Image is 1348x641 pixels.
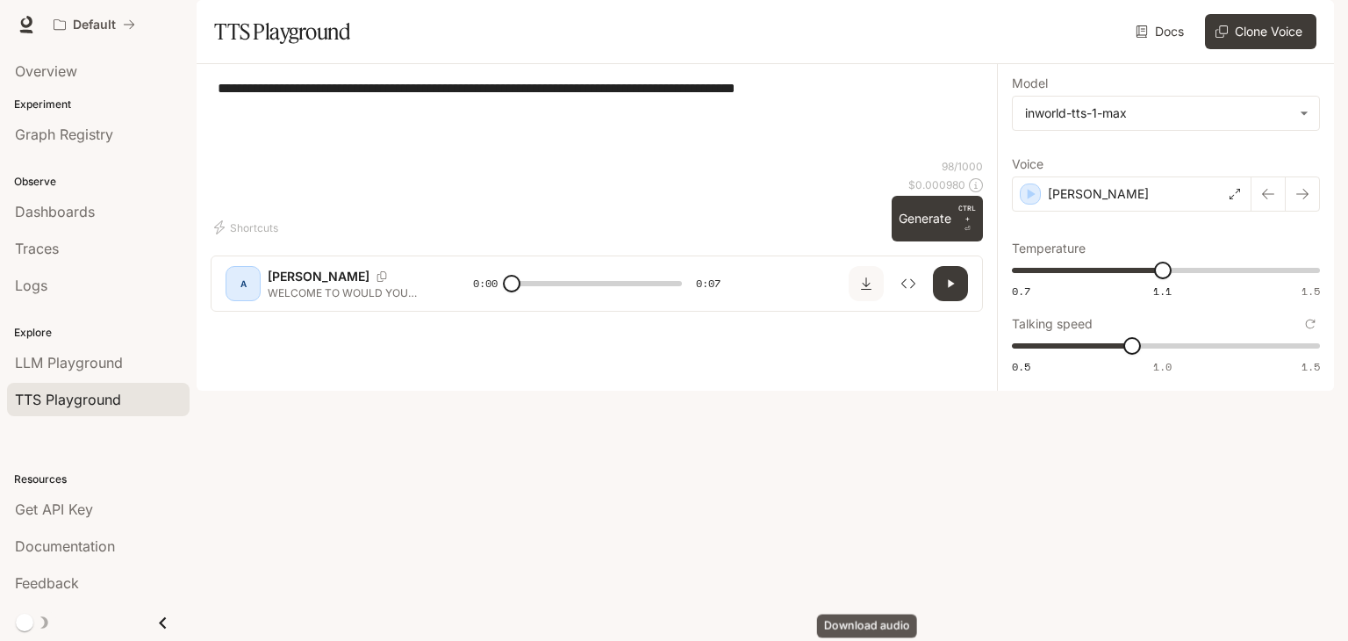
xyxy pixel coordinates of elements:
[817,615,917,638] div: Download audio
[1012,284,1030,299] span: 0.7
[1301,284,1320,299] span: 1.5
[214,14,350,49] h1: TTS Playground
[211,213,285,241] button: Shortcuts
[849,266,884,301] button: Download audio
[369,271,394,282] button: Copy Voice ID
[46,7,143,42] button: All workspaces
[1205,14,1316,49] button: Clone Voice
[73,18,116,32] p: Default
[1301,359,1320,374] span: 1.5
[268,268,369,285] p: [PERSON_NAME]
[1012,158,1043,170] p: Voice
[696,275,721,292] span: 0:07
[1048,185,1149,203] p: [PERSON_NAME]
[1153,359,1172,374] span: 1.0
[229,270,257,298] div: A
[908,177,965,192] p: $ 0.000980
[892,196,983,241] button: GenerateCTRL +⏎
[958,203,976,224] p: CTRL +
[1013,97,1319,130] div: inworld-tts-1-max
[1012,359,1030,374] span: 0.5
[942,159,983,174] p: 98 / 1000
[1012,77,1048,90] p: Model
[1025,104,1291,122] div: inworld-tts-1-max
[473,275,498,292] span: 0:00
[958,203,976,234] p: ⏎
[1132,14,1191,49] a: Docs
[1153,284,1172,299] span: 1.1
[268,285,431,300] p: WELCOME TO WOULD YOU RATHER QUESTIONS. YOU WILL HAVE 2 OPTIONS AND 10 SECONDS TO CHOOSE. LETS GO
[1301,314,1320,334] button: Reset to default
[1012,242,1086,255] p: Temperature
[891,266,926,301] button: Inspect
[1012,318,1093,330] p: Talking speed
